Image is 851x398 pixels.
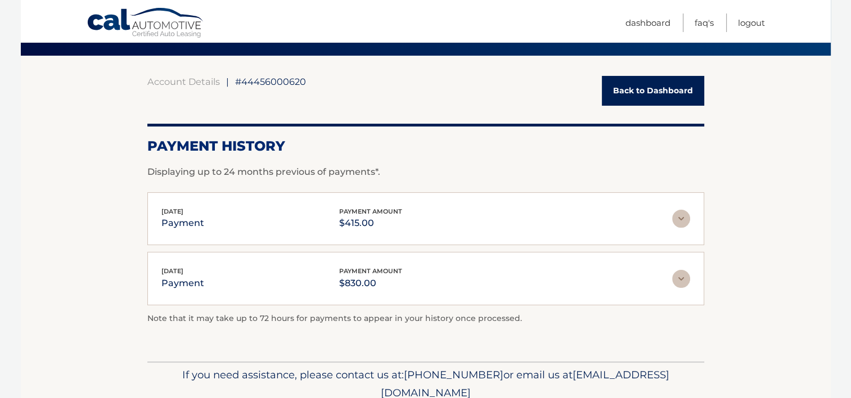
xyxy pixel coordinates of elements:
[161,207,183,215] span: [DATE]
[161,267,183,275] span: [DATE]
[87,7,205,40] a: Cal Automotive
[404,368,503,381] span: [PHONE_NUMBER]
[738,13,765,32] a: Logout
[147,138,704,155] h2: Payment History
[695,13,714,32] a: FAQ's
[672,270,690,288] img: accordion-rest.svg
[147,76,220,87] a: Account Details
[339,275,402,291] p: $830.00
[602,76,704,106] a: Back to Dashboard
[339,267,402,275] span: payment amount
[161,275,204,291] p: payment
[147,312,704,325] p: Note that it may take up to 72 hours for payments to appear in your history once processed.
[339,215,402,231] p: $415.00
[147,165,704,179] p: Displaying up to 24 months previous of payments*.
[161,215,204,231] p: payment
[226,76,229,87] span: |
[235,76,306,87] span: #44456000620
[339,207,402,215] span: payment amount
[625,13,670,32] a: Dashboard
[672,210,690,228] img: accordion-rest.svg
